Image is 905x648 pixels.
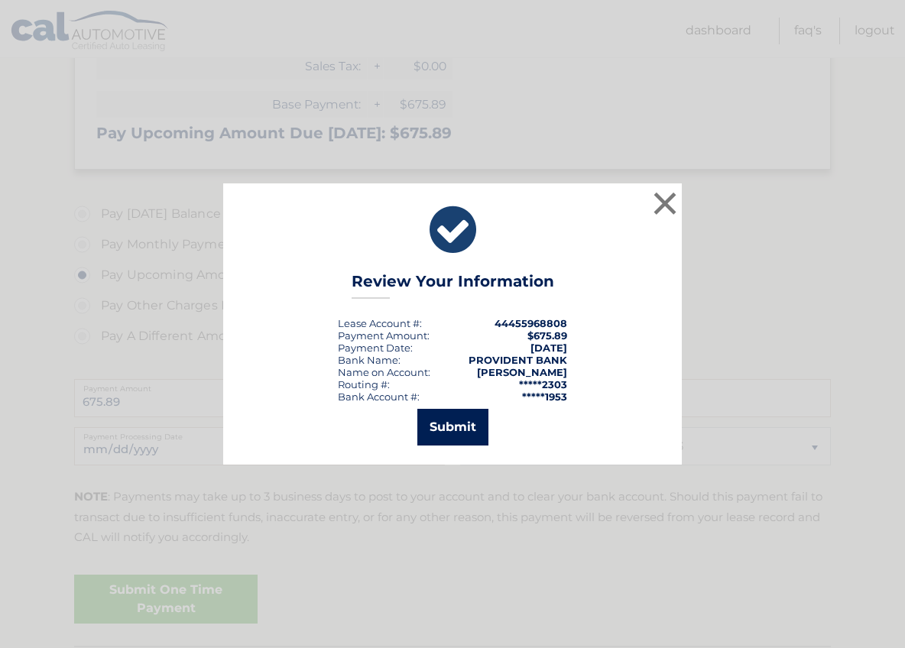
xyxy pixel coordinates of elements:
[338,354,401,366] div: Bank Name:
[338,378,390,390] div: Routing #:
[527,329,567,342] span: $675.89
[338,342,413,354] div: :
[477,366,567,378] strong: [PERSON_NAME]
[650,188,680,219] button: ×
[338,366,430,378] div: Name on Account:
[338,390,420,403] div: Bank Account #:
[338,317,422,329] div: Lease Account #:
[530,342,567,354] span: [DATE]
[495,317,567,329] strong: 44455968808
[338,342,410,354] span: Payment Date
[352,272,554,299] h3: Review Your Information
[338,329,430,342] div: Payment Amount:
[469,354,567,366] strong: PROVIDENT BANK
[417,409,488,446] button: Submit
